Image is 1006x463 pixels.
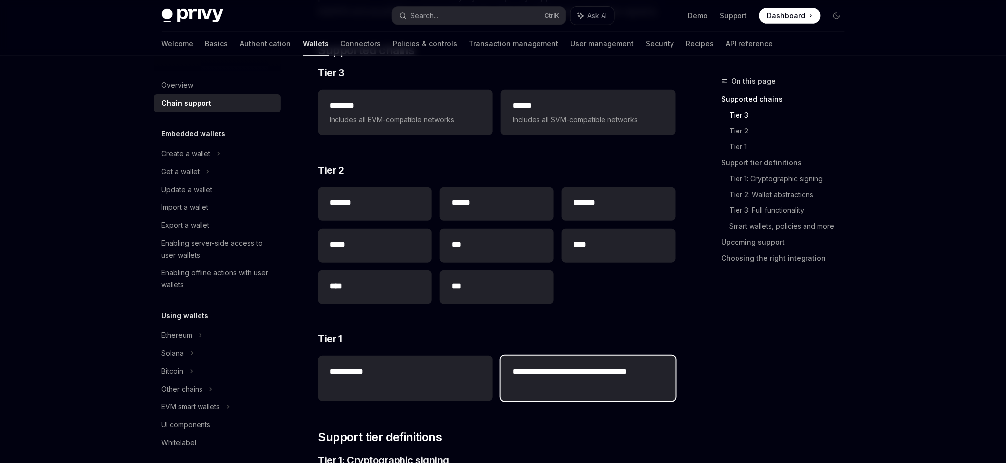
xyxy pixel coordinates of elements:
a: UI components [154,416,281,434]
a: Whitelabel [154,434,281,452]
a: **** *Includes all SVM-compatible networks [501,90,675,135]
a: Policies & controls [393,32,458,56]
span: On this page [732,75,776,87]
button: Ask AI [571,7,614,25]
a: Recipes [686,32,714,56]
a: Overview [154,76,281,94]
a: Chain support [154,94,281,112]
a: Basics [205,32,228,56]
a: Enabling offline actions with user wallets [154,264,281,294]
a: Choosing the right integration [722,250,853,266]
div: Search... [411,10,439,22]
button: Search...CtrlK [392,7,566,25]
h5: Embedded wallets [162,128,226,140]
div: Create a wallet [162,148,211,160]
a: Demo [688,11,708,21]
a: Support tier definitions [722,155,853,171]
div: Import a wallet [162,201,209,213]
a: Tier 1 [730,139,853,155]
a: Import a wallet [154,198,281,216]
a: Tier 1: Cryptographic signing [730,171,853,187]
a: Enabling server-side access to user wallets [154,234,281,264]
a: Tier 2: Wallet abstractions [730,187,853,202]
span: Ask AI [588,11,607,21]
a: Tier 3: Full functionality [730,202,853,218]
a: Update a wallet [154,181,281,198]
a: Tier 2 [730,123,853,139]
h5: Using wallets [162,310,209,322]
a: Connectors [341,32,381,56]
a: **** ***Includes all EVM-compatible networks [318,90,493,135]
a: Transaction management [469,32,559,56]
span: Includes all SVM-compatible networks [513,114,664,126]
a: Smart wallets, policies and more [730,218,853,234]
a: Welcome [162,32,194,56]
a: Wallets [303,32,329,56]
a: Authentication [240,32,291,56]
span: Tier 1 [318,332,342,346]
div: Enabling server-side access to user wallets [162,237,275,261]
span: Ctrl K [545,12,560,20]
a: Supported chains [722,91,853,107]
span: Support tier definitions [318,429,442,445]
a: Dashboard [759,8,821,24]
img: dark logo [162,9,223,23]
span: Tier 2 [318,163,344,177]
div: Ethereum [162,330,193,341]
a: User management [571,32,634,56]
div: Enabling offline actions with user wallets [162,267,275,291]
div: Solana [162,347,184,359]
div: UI components [162,419,211,431]
a: Export a wallet [154,216,281,234]
a: Upcoming support [722,234,853,250]
div: Whitelabel [162,437,197,449]
span: Dashboard [767,11,805,21]
a: Support [720,11,747,21]
div: Export a wallet [162,219,210,231]
div: Other chains [162,383,203,395]
a: Security [646,32,674,56]
div: Get a wallet [162,166,200,178]
div: Update a wallet [162,184,213,196]
div: Bitcoin [162,365,184,377]
div: EVM smart wallets [162,401,220,413]
span: Includes all EVM-compatible networks [330,114,481,126]
a: API reference [726,32,773,56]
div: Chain support [162,97,212,109]
button: Toggle dark mode [829,8,845,24]
a: Tier 3 [730,107,853,123]
div: Overview [162,79,194,91]
span: Tier 3 [318,66,345,80]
